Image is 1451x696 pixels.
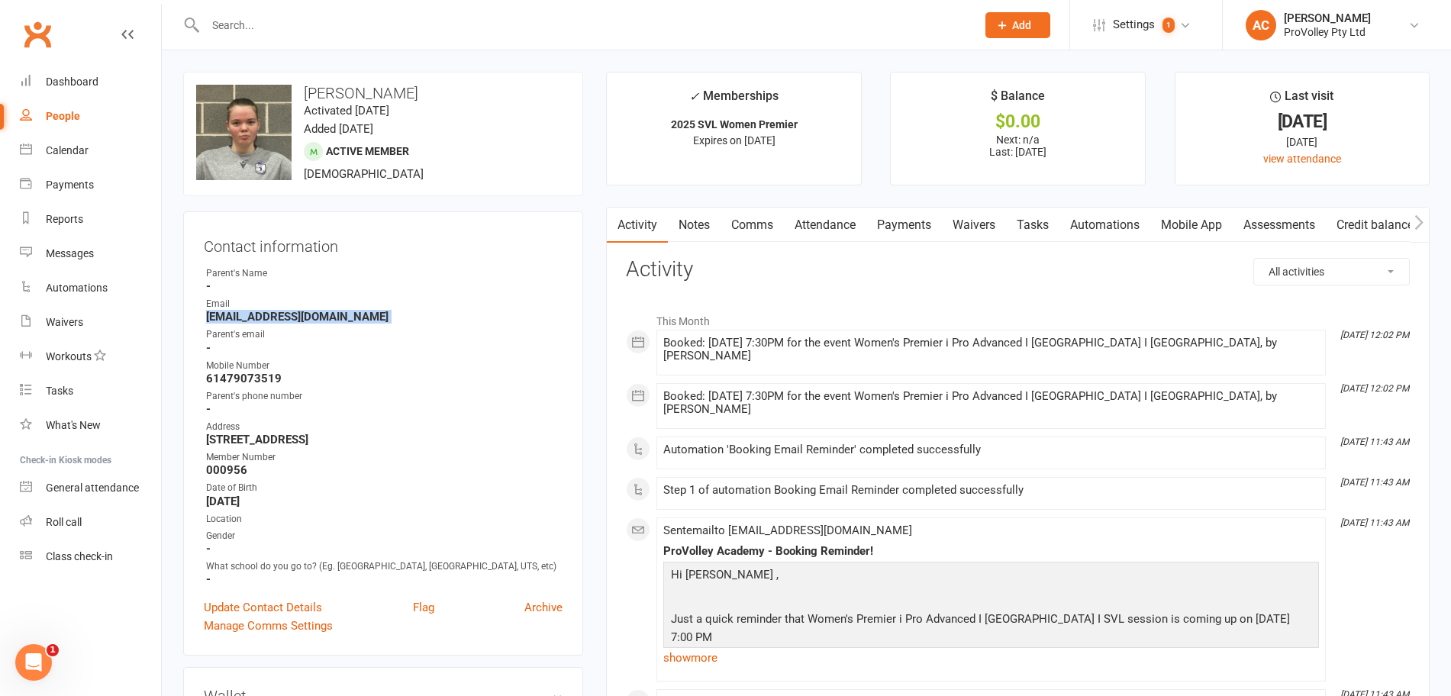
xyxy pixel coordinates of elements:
div: AC [1246,10,1276,40]
div: Workouts [46,350,92,362]
p: Hi [PERSON_NAME] , [667,565,1315,588]
span: Settings [1113,8,1155,42]
a: Clubworx [18,15,56,53]
div: $ Balance [991,86,1045,114]
a: Waivers [942,208,1006,243]
a: Waivers [20,305,161,340]
strong: 000956 [206,463,563,477]
i: [DATE] 12:02 PM [1340,383,1409,394]
div: Reports [46,213,83,225]
div: Payments [46,179,94,191]
a: What's New [20,408,161,443]
a: Notes [668,208,721,243]
div: Memberships [689,86,779,114]
strong: [DATE] [206,495,563,508]
time: Added [DATE] [304,122,373,136]
i: ✓ [689,89,699,104]
span: 1 [1162,18,1175,33]
div: Waivers [46,316,83,328]
div: General attendance [46,482,139,494]
div: Address [206,420,563,434]
div: Tasks [46,385,73,397]
strong: - [206,542,563,556]
a: Assessments [1233,208,1326,243]
div: Gender [206,529,563,543]
div: Last visit [1270,86,1333,114]
strong: - [206,279,563,293]
p: Next: n/a Last: [DATE] [904,134,1130,158]
li: This Month [626,305,1410,330]
strong: - [206,402,563,416]
a: Update Contact Details [204,598,322,617]
a: Roll call [20,505,161,540]
div: Dashboard [46,76,98,88]
a: Payments [20,168,161,202]
a: General attendance kiosk mode [20,471,161,505]
a: Dashboard [20,65,161,99]
span: Active member [326,145,409,157]
span: Sent email to [EMAIL_ADDRESS][DOMAIN_NAME] [663,524,912,537]
strong: [EMAIL_ADDRESS][DOMAIN_NAME] [206,310,563,324]
div: Parent's phone number [206,389,563,404]
strong: [STREET_ADDRESS] [206,433,563,446]
a: show more [663,647,1319,669]
i: [DATE] 11:43 AM [1340,517,1409,528]
a: Automations [20,271,161,305]
div: Parent's Name [206,266,563,281]
a: People [20,99,161,134]
div: Date of Birth [206,481,563,495]
strong: - [206,341,563,355]
div: $0.00 [904,114,1130,130]
div: Automation 'Booking Email Reminder' completed successfully [663,443,1319,456]
h3: Activity [626,258,1410,282]
strong: 61479073519 [206,372,563,385]
div: ProVolley Academy - Booking Reminder! [663,545,1319,558]
strong: 2025 SVL Women Premier [671,118,798,130]
p: Just a quick reminder that Women's Premier i Pro Advanced I [GEOGRAPHIC_DATA] I SVL session is co... [667,610,1315,650]
div: People [46,110,80,122]
a: Mobile App [1150,208,1233,243]
div: ProVolley Pty Ltd [1284,25,1371,39]
div: What school do you go to? (Eg. [GEOGRAPHIC_DATA], [GEOGRAPHIC_DATA], UTS, etc) [206,559,563,574]
div: Step 1 of automation Booking Email Reminder completed successfully [663,484,1319,497]
div: What's New [46,419,101,431]
div: [DATE] [1189,114,1415,130]
a: Flag [413,598,434,617]
a: view attendance [1263,153,1341,165]
i: [DATE] 12:02 PM [1340,330,1409,340]
a: Activity [607,208,668,243]
a: Workouts [20,340,161,374]
a: Messages [20,237,161,271]
div: Class check-in [46,550,113,562]
a: Reports [20,202,161,237]
strong: - [206,572,563,586]
div: [DATE] [1189,134,1415,150]
h3: Contact information [204,232,563,255]
a: Archive [524,598,563,617]
a: Class kiosk mode [20,540,161,574]
input: Search... [201,14,966,36]
div: Member Number [206,450,563,465]
span: Add [1012,19,1031,31]
iframe: Intercom live chat [15,644,52,681]
div: Mobile Number [206,359,563,373]
a: Comms [721,208,784,243]
div: Booked: [DATE] 7:30PM for the event Women's Premier i Pro Advanced I [GEOGRAPHIC_DATA] I [GEOGRAP... [663,390,1319,416]
button: Add [985,12,1050,38]
a: Tasks [20,374,161,408]
img: image1750243394.png [196,85,292,180]
i: [DATE] 11:43 AM [1340,437,1409,447]
span: 1 [47,644,59,656]
div: Booked: [DATE] 7:30PM for the event Women's Premier i Pro Advanced I [GEOGRAPHIC_DATA] I [GEOGRAP... [663,337,1319,362]
div: Location [206,512,563,527]
div: [PERSON_NAME] [1284,11,1371,25]
a: Automations [1059,208,1150,243]
a: Attendance [784,208,866,243]
a: Tasks [1006,208,1059,243]
span: [DEMOGRAPHIC_DATA] [304,167,424,181]
div: Automations [46,282,108,294]
div: Roll call [46,516,82,528]
i: [DATE] 11:43 AM [1340,477,1409,488]
span: Expires on [DATE] [693,134,775,147]
a: Credit balance [1326,208,1424,243]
